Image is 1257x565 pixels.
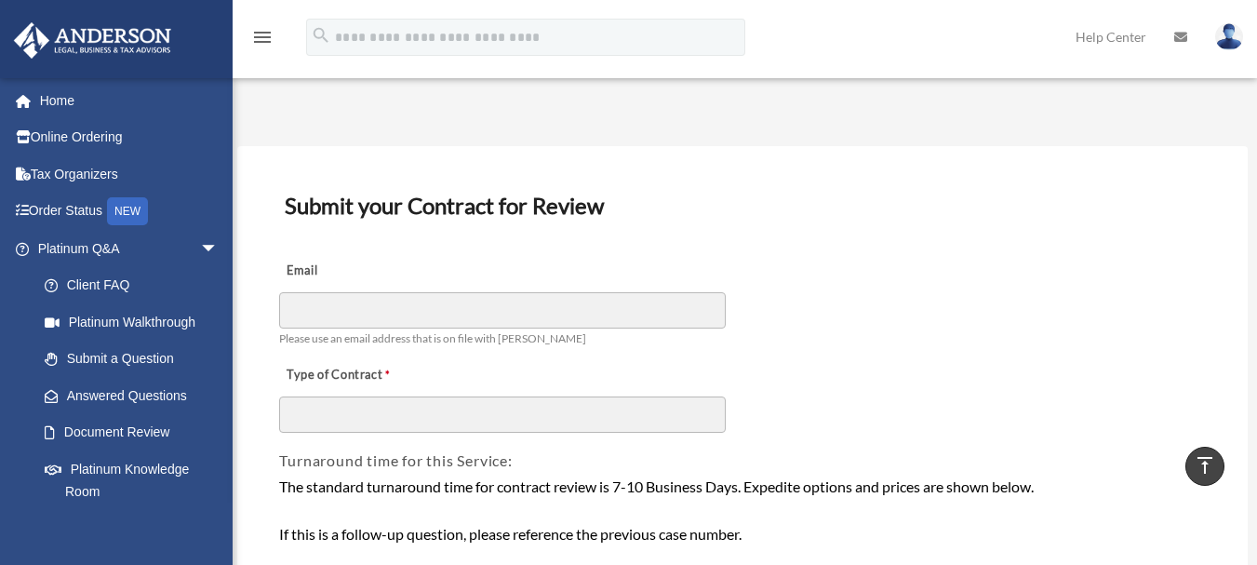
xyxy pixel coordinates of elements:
[279,362,465,388] label: Type of Contract
[26,267,247,304] a: Client FAQ
[26,303,247,341] a: Platinum Walkthrough
[279,451,512,469] span: Turnaround time for this Service:
[13,230,247,267] a: Platinum Q&Aarrow_drop_down
[251,26,274,48] i: menu
[26,341,247,378] a: Submit a Question
[311,25,331,46] i: search
[277,186,1207,225] h3: Submit your Contract for Review
[13,119,247,156] a: Online Ordering
[1194,454,1216,477] i: vertical_align_top
[279,258,465,284] label: Email
[8,22,177,59] img: Anderson Advisors Platinum Portal
[13,82,247,119] a: Home
[107,197,148,225] div: NEW
[26,414,237,451] a: Document Review
[200,230,237,268] span: arrow_drop_down
[279,475,1205,546] div: The standard turnaround time for contract review is 7-10 Business Days. Expedite options and pric...
[26,377,247,414] a: Answered Questions
[251,33,274,48] a: menu
[13,155,247,193] a: Tax Organizers
[13,193,247,231] a: Order StatusNEW
[1215,23,1243,50] img: User Pic
[1185,447,1224,486] a: vertical_align_top
[26,451,247,510] a: Platinum Knowledge Room
[279,331,586,345] span: Please use an email address that is on file with [PERSON_NAME]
